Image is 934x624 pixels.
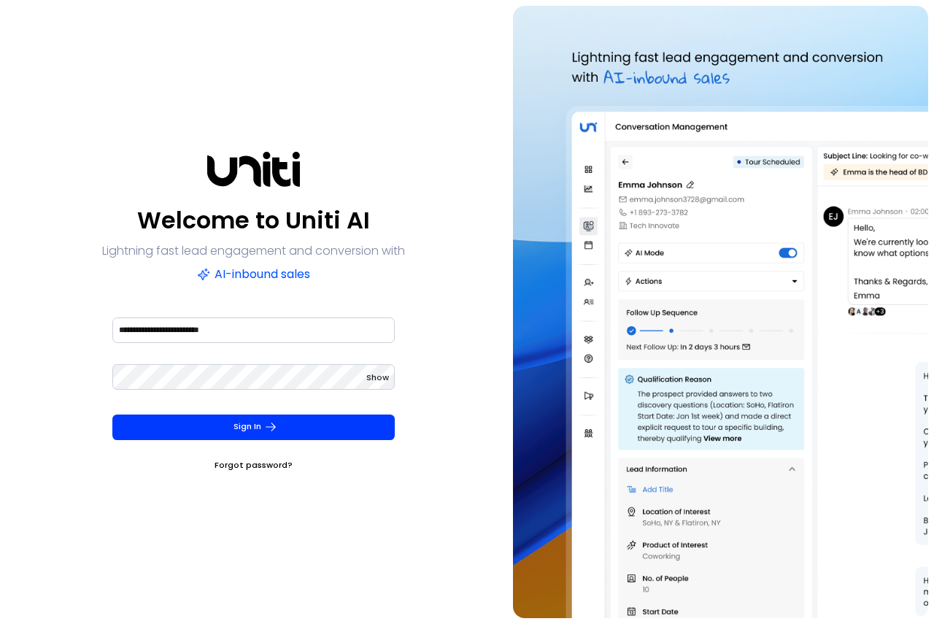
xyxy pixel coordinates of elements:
[197,264,310,285] p: AI-inbound sales
[513,6,928,618] img: auth-hero.png
[102,241,405,261] p: Lightning fast lead engagement and conversion with
[366,370,389,385] button: Show
[215,458,293,472] a: Forgot password?
[137,203,370,238] p: Welcome to Uniti AI
[112,415,395,440] button: Sign In
[366,371,389,383] span: Show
